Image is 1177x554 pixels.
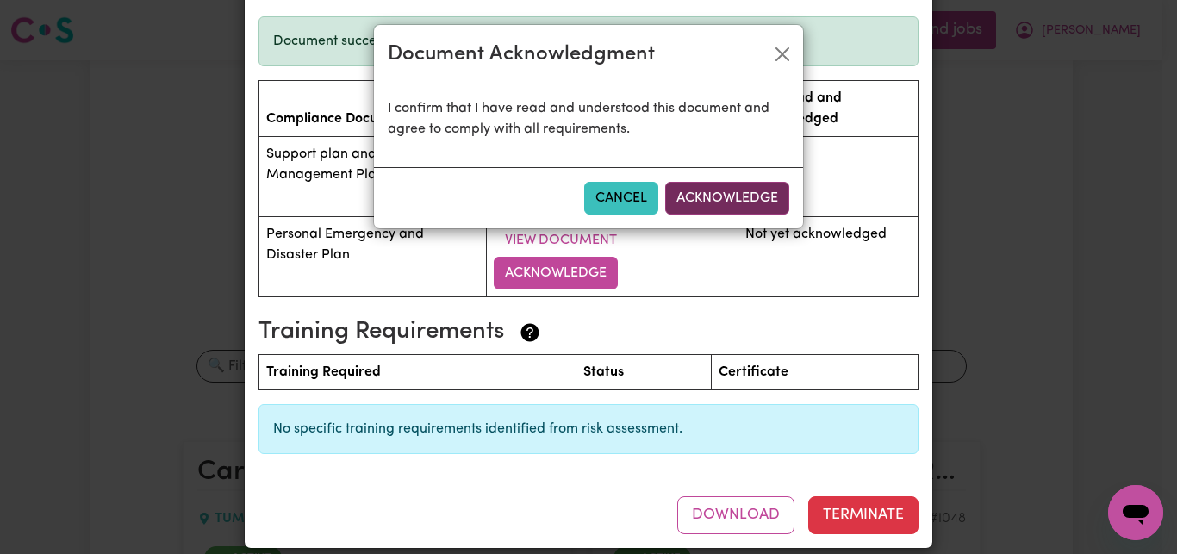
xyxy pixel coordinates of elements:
iframe: Button to launch messaging window [1108,485,1163,540]
div: Document Acknowledgment [388,39,655,70]
button: Acknowledge [665,182,789,215]
p: I confirm that I have read and understood this document and agree to comply with all requirements. [388,98,789,140]
button: Cancel [584,182,658,215]
button: Close [769,40,796,68]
